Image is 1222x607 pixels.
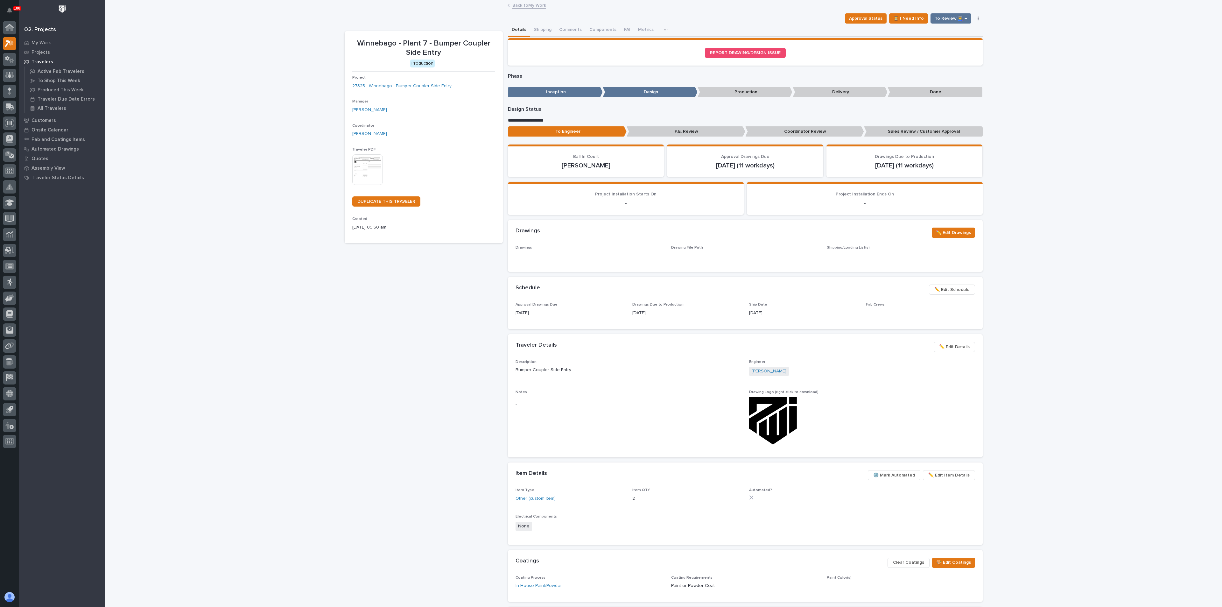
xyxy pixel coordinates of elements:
button: ✏️ Edit Item Details [923,470,975,480]
button: Shipping [530,24,555,37]
span: Drawing File Path [671,246,703,250]
a: Automated Drawings [19,144,105,154]
a: Other (custom item) [516,495,556,502]
p: Traveler Due Date Errors [38,96,95,102]
a: Traveler Due Date Errors [25,95,105,103]
span: Ship Date [749,303,767,307]
p: Quotes [32,156,48,162]
span: Drawings Due to Production [875,154,934,159]
button: ⏳ I Need Info [889,13,928,24]
a: My Work [19,38,105,47]
span: 🎨 Edit Coatings [936,559,971,566]
button: Notifications [3,4,16,17]
a: DUPLICATE THIS TRAVELER [352,196,420,207]
p: Sales Review / Customer Approval [864,126,983,137]
button: 🎨 Edit Coatings [932,558,975,568]
p: [DATE] 09:50 am [352,224,495,231]
span: DUPLICATE THIS TRAVELER [357,199,415,204]
div: Notifications100 [8,8,16,18]
span: Paint Color(s) [827,576,852,580]
span: Item QTY [632,488,650,492]
p: To Shop This Week [38,78,80,84]
p: Done [888,87,982,97]
p: Projects [32,50,50,55]
span: Approval Drawings Due [516,303,558,307]
span: Drawings Due to Production [632,303,684,307]
button: ✏️ Edit Drawings [932,228,975,238]
span: Manager [352,100,368,103]
p: - [755,200,975,207]
span: ⚙️ Mark Automated [873,471,915,479]
p: [PERSON_NAME] [516,162,657,169]
p: Traveler Status Details [32,175,84,181]
span: Drawing Logo (right-click to download) [749,390,818,394]
img: KQpi-EtUpXU0PZkWy3RAUHL9QnB7ME5xGUWz1uqYntk [749,397,797,445]
span: Coating Process [516,576,545,580]
p: - [671,253,672,259]
p: All Travelers [38,106,66,111]
span: Description [516,360,537,364]
a: Customers [19,116,105,125]
p: Bumper Coupler Side Entry [516,367,741,373]
p: To Engineer [508,126,627,137]
p: P.E. Review [627,126,745,137]
button: To Review 👨‍🏭 → [931,13,971,24]
a: Back toMy Work [512,1,546,9]
p: Winnebago - Plant 7 - Bumper Coupler Side Entry [352,39,495,57]
button: Metrics [634,24,657,37]
button: ⚙️ Mark Automated [868,470,920,480]
p: Delivery [793,87,888,97]
p: Fab and Coatings Items [32,137,85,143]
a: [PERSON_NAME] [752,368,786,375]
a: In-House Paint/Powder [516,582,562,589]
p: Travelers [32,59,53,65]
p: 100 [14,6,20,11]
a: Quotes [19,154,105,163]
p: [DATE] (11 workdays) [834,162,975,169]
h2: Schedule [516,285,540,292]
a: Assembly View [19,163,105,173]
button: Comments [555,24,586,37]
button: users-avatar [3,590,16,604]
img: Workspace Logo [56,3,68,15]
p: Phase [508,73,983,79]
span: Shipping/Loading List(s) [827,246,870,250]
p: [DATE] (11 workdays) [675,162,816,169]
p: Assembly View [32,166,65,171]
span: Coating Requirements [671,576,713,580]
a: Projects [19,47,105,57]
span: ✏️ Edit Item Details [928,471,970,479]
p: Production [698,87,792,97]
span: Project Installation Starts On [595,192,657,196]
p: - [827,253,975,259]
button: Details [508,24,530,37]
p: - [516,401,741,408]
p: 2 [632,495,741,502]
span: Item Type [516,488,534,492]
span: REPORT DRAWING/DESIGN ISSUE [710,51,781,55]
span: Approval Drawings Due [721,154,769,159]
span: Electrical Components [516,515,557,519]
h2: Traveler Details [516,342,557,349]
a: Onsite Calendar [19,125,105,135]
div: Production [410,60,435,67]
a: Traveler Status Details [19,173,105,182]
p: Automated Drawings [32,146,79,152]
span: Automated? [749,488,772,492]
span: Engineer [749,360,765,364]
a: 27325 - Winnebago - Bumper Coupler Side Entry [352,83,452,89]
button: Approval Status [845,13,887,24]
h2: Drawings [516,228,540,235]
span: None [516,522,532,531]
span: Notes [516,390,527,394]
button: FAI [620,24,634,37]
p: Paint or Powder Coat [671,582,819,589]
span: Project [352,76,366,80]
button: Components [586,24,620,37]
span: Ball In Court [573,154,599,159]
p: Produced This Week [38,87,84,93]
h2: Coatings [516,558,539,565]
p: - [516,253,664,259]
a: REPORT DRAWING/DESIGN ISSUE [705,48,786,58]
p: Onsite Calendar [32,127,68,133]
